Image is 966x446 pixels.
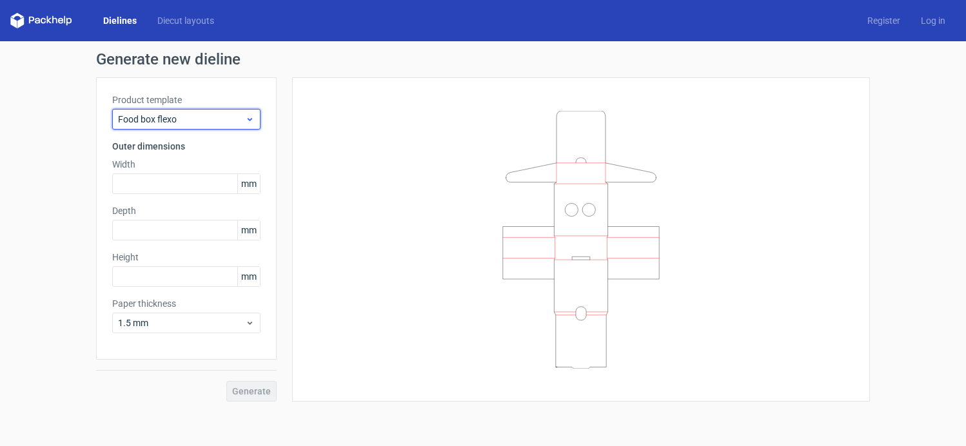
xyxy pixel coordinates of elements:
[118,316,245,329] span: 1.5 mm
[112,251,261,264] label: Height
[857,14,911,27] a: Register
[112,204,261,217] label: Depth
[93,14,147,27] a: Dielines
[237,267,260,286] span: mm
[237,220,260,240] span: mm
[112,158,261,171] label: Width
[237,174,260,193] span: mm
[118,113,245,126] span: Food box flexo
[112,297,261,310] label: Paper thickness
[96,52,870,67] h1: Generate new dieline
[911,14,956,27] a: Log in
[147,14,224,27] a: Diecut layouts
[112,93,261,106] label: Product template
[112,140,261,153] h3: Outer dimensions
